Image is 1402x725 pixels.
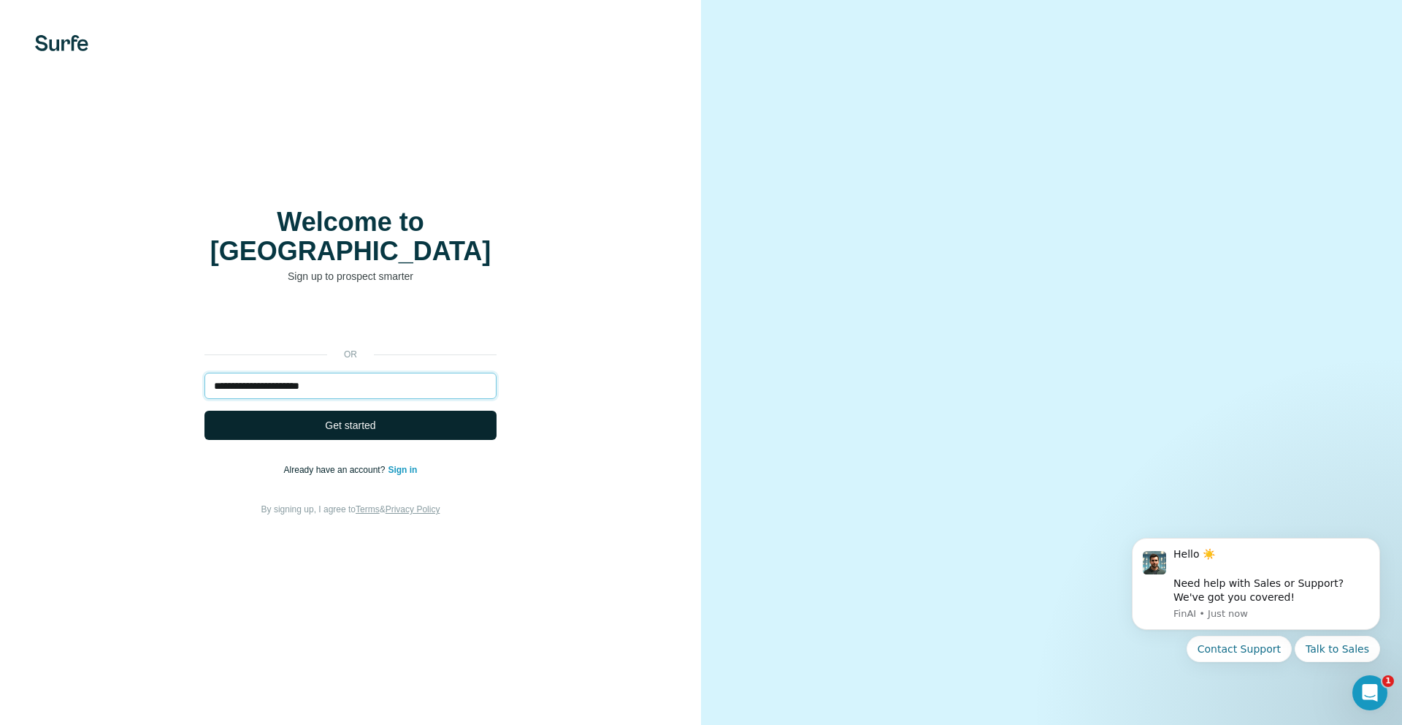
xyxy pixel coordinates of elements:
[327,348,374,361] p: or
[197,305,504,338] iframe: Schaltfläche „Über Google anmelden“
[356,504,380,515] a: Terms
[204,269,497,284] p: Sign up to prospect smarter
[204,411,497,440] button: Get started
[1352,675,1387,710] iframe: Intercom live chat
[284,465,388,475] span: Already have an account?
[386,504,440,515] a: Privacy Policy
[388,465,417,475] a: Sign in
[1110,520,1402,718] iframe: Intercom notifications message
[261,504,440,515] span: By signing up, I agree to &
[1382,675,1394,687] span: 1
[204,208,497,266] h1: Welcome to [GEOGRAPHIC_DATA]
[35,35,88,51] img: Surfe's logo
[325,418,375,433] span: Get started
